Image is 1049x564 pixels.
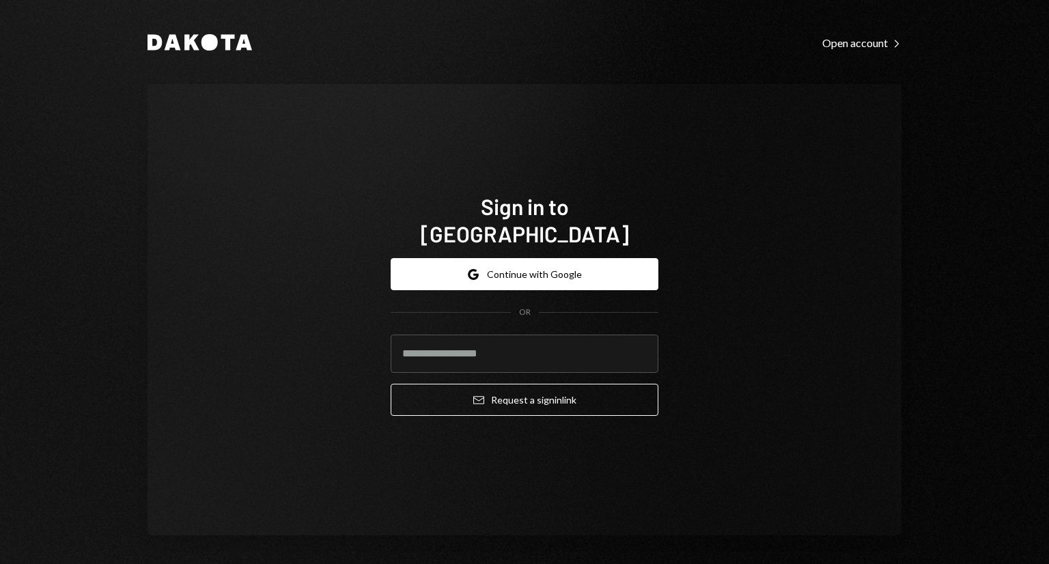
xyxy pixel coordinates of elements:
button: Request a signinlink [391,384,658,416]
h1: Sign in to [GEOGRAPHIC_DATA] [391,193,658,247]
div: Open account [822,36,901,50]
div: OR [519,307,531,318]
a: Open account [822,35,901,50]
button: Continue with Google [391,258,658,290]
